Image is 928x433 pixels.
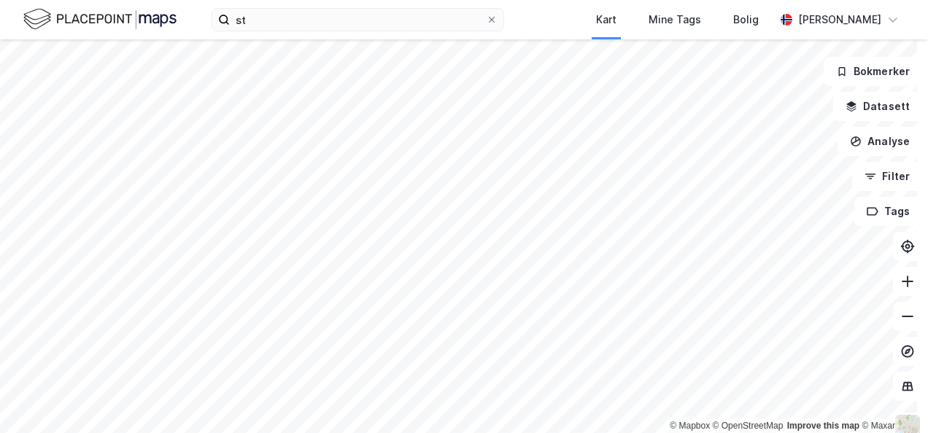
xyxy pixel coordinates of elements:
div: Kart [596,11,616,28]
img: logo.f888ab2527a4732fd821a326f86c7f29.svg [23,7,177,32]
iframe: Chat Widget [855,363,928,433]
button: Filter [852,162,922,191]
input: Søk på adresse, matrikkel, gårdeiere, leietakere eller personer [230,9,486,31]
button: Tags [854,197,922,226]
div: Mine Tags [649,11,701,28]
button: Bokmerker [824,57,922,86]
div: Bolig [733,11,759,28]
div: Kontrollprogram for chat [855,363,928,433]
a: OpenStreetMap [713,421,784,431]
a: Mapbox [670,421,710,431]
button: Analyse [838,127,922,156]
a: Improve this map [787,421,859,431]
button: Datasett [833,92,922,121]
div: [PERSON_NAME] [798,11,881,28]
